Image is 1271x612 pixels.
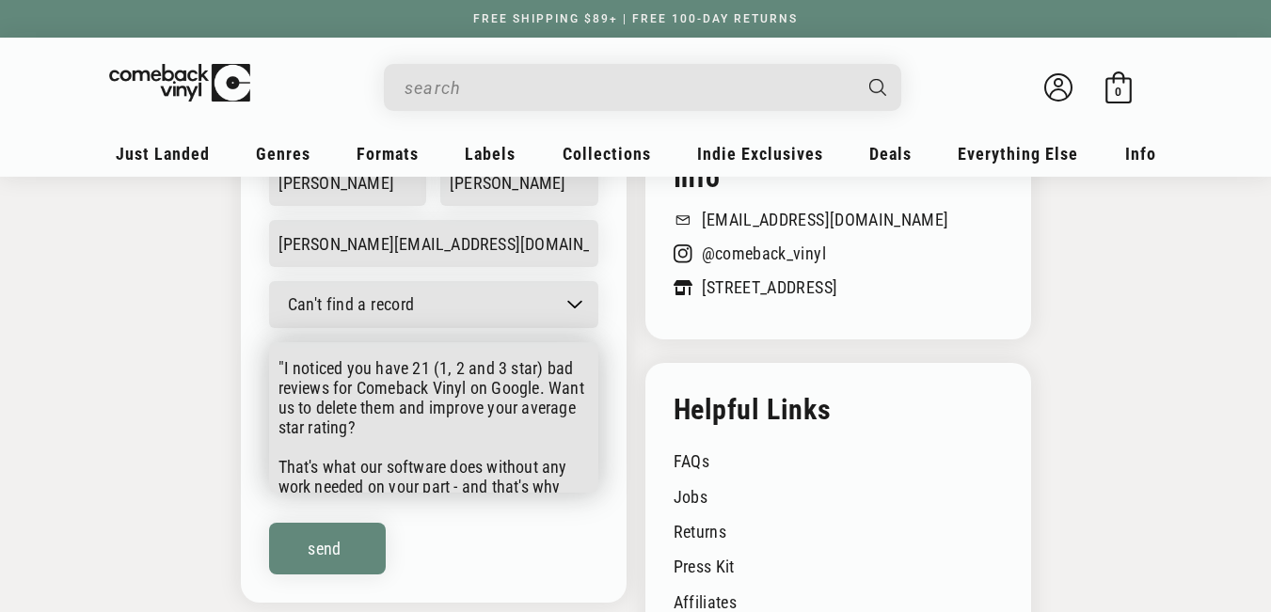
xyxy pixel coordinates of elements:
[1115,85,1121,99] span: 0
[454,12,817,25] a: FREE SHIPPING $89+ | FREE 100-DAY RETURNS
[869,144,912,164] span: Deals
[465,144,516,164] span: Labels
[440,159,598,206] input: Last name
[674,243,1003,263] a: @comeback_vinyl
[674,478,1003,512] a: Jobs
[357,144,419,164] span: Formats
[674,442,1003,477] a: FAQs
[384,64,901,111] div: Search
[269,159,427,206] input: First name
[674,277,1003,297] a: [STREET_ADDRESS]
[674,210,1003,229] a: [EMAIL_ADDRESS][DOMAIN_NAME]
[852,64,903,111] button: Search
[269,220,598,267] input: Email
[674,512,1003,547] a: Returns
[1125,144,1156,164] span: Info
[674,391,1003,428] h4: Helpful Links
[405,69,850,107] input: When autocomplete results are available use up and down arrows to review and enter to select
[256,144,310,164] span: Genres
[674,547,1003,582] a: Press Kit
[563,144,651,164] span: Collections
[269,523,386,574] button: Send
[958,144,1078,164] span: Everything Else
[116,144,210,164] span: Just Landed
[697,144,823,164] span: Indie Exclusives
